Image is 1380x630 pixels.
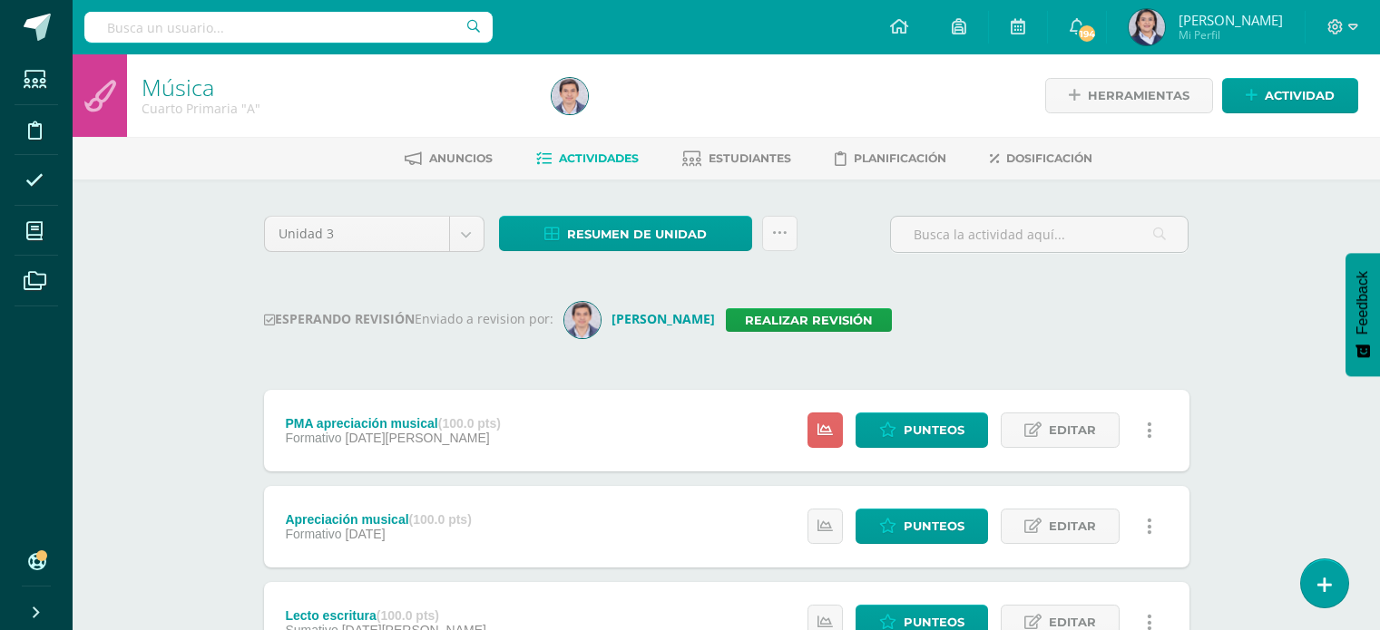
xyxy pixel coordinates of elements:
[1088,79,1189,112] span: Herramientas
[142,100,530,117] div: Cuarto Primaria 'A'
[142,74,530,100] h1: Música
[559,151,639,165] span: Actividades
[856,412,988,448] a: Punteos
[279,217,436,251] span: Unidad 3
[285,527,341,541] span: Formativo
[891,217,1188,252] input: Busca la actividad aquí...
[1045,78,1213,113] a: Herramientas
[377,608,439,623] strong: (100.0 pts)
[346,527,386,541] span: [DATE]
[84,12,493,43] input: Busca un usuario...
[854,151,946,165] span: Planificación
[405,144,493,173] a: Anuncios
[1179,27,1283,43] span: Mi Perfil
[346,431,490,445] span: [DATE][PERSON_NAME]
[990,144,1092,173] a: Dosificación
[285,416,501,431] div: PMA apreciación musical
[564,302,601,338] img: c77aa80ba449ca7e8c657a908e20ad78.png
[682,144,791,173] a: Estudiantes
[1077,24,1097,44] span: 194
[1222,78,1358,113] a: Actividad
[1179,11,1283,29] span: [PERSON_NAME]
[904,509,964,543] span: Punteos
[904,413,964,447] span: Punteos
[285,512,471,527] div: Apreciación musical
[285,608,485,623] div: Lecto escritura
[429,151,493,165] span: Anuncios
[409,512,472,527] strong: (100.0 pts)
[1049,413,1096,447] span: Editar
[1265,79,1335,112] span: Actividad
[265,217,484,251] a: Unidad 3
[1346,253,1380,376] button: Feedback - Mostrar encuesta
[856,509,988,544] a: Punteos
[1049,509,1096,543] span: Editar
[415,310,553,327] span: Enviado a revision por:
[499,216,752,251] a: Resumen de unidad
[612,310,715,327] strong: [PERSON_NAME]
[1129,9,1165,45] img: 8031ff02cdbf27b1e92c1b01252b7000.png
[835,144,946,173] a: Planificación
[1006,151,1092,165] span: Dosificación
[536,144,639,173] a: Actividades
[564,310,726,327] a: [PERSON_NAME]
[142,72,214,102] a: Música
[726,308,892,332] a: Realizar revisión
[285,431,341,445] span: Formativo
[709,151,791,165] span: Estudiantes
[552,78,588,114] img: 39d4cf34704ff95ceae1c7e3743195a6.png
[567,218,707,251] span: Resumen de unidad
[1355,271,1371,334] span: Feedback
[438,416,501,431] strong: (100.0 pts)
[264,310,415,327] strong: ESPERANDO REVISIÓN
